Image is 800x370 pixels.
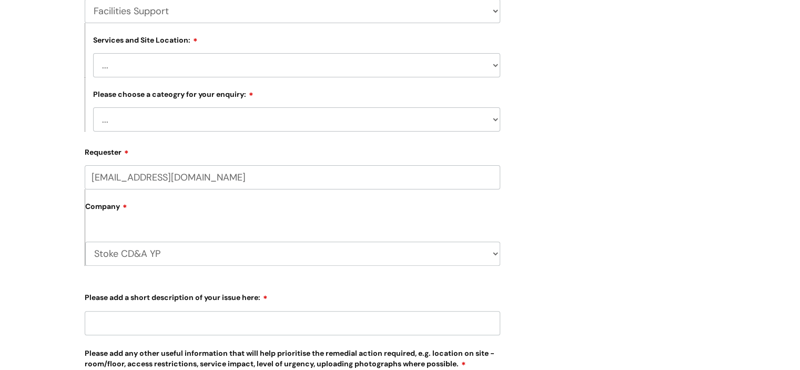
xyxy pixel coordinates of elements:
label: Company [85,198,500,222]
input: Email [85,165,500,189]
label: Please add a short description of your issue here: [85,289,500,302]
label: Please add any other useful information that will help prioritise the remedial action required, e... [85,347,500,368]
label: Requester [85,144,500,157]
label: Services and Site Location: [93,34,198,45]
label: Please choose a cateogry for your enquiry: [93,88,254,99]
